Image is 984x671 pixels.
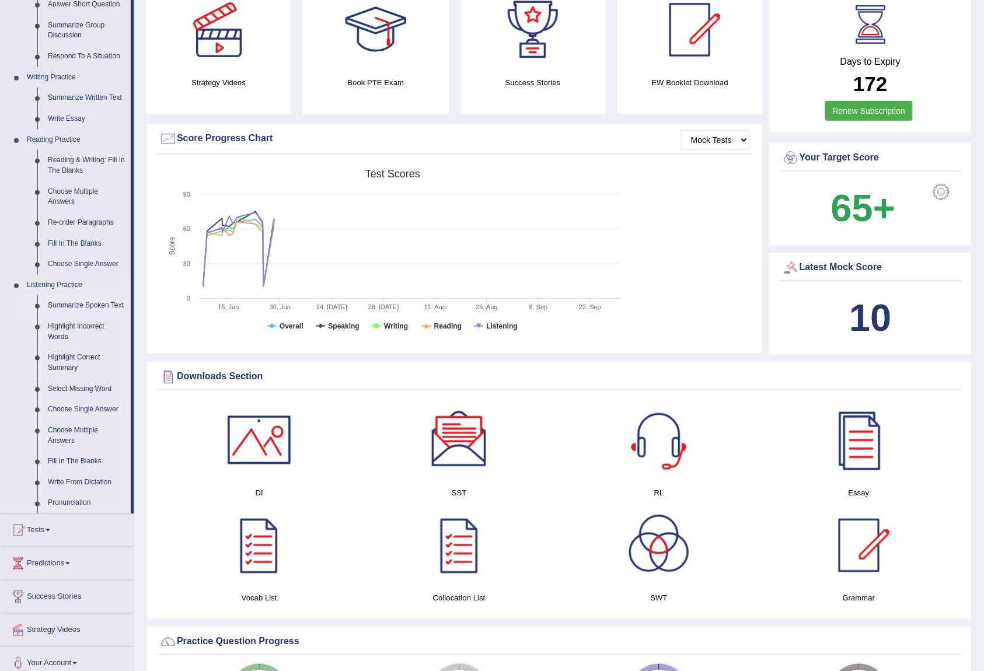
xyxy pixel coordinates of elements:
[329,322,360,330] tspan: Speaking
[43,295,131,316] a: Summarize Spoken Text
[853,72,887,95] b: 172
[183,191,190,198] text: 90
[1,581,134,610] a: Success Stories
[43,420,131,451] a: Choose Multiple Answers
[183,225,190,232] text: 60
[187,295,190,302] text: 0
[22,130,131,151] a: Reading Practice
[165,592,354,604] h4: Vocab List
[434,322,462,330] tspan: Reading
[43,181,131,212] a: Choose Multiple Answers
[316,303,347,310] tspan: 14. [DATE]
[368,303,399,310] tspan: 28. [DATE]
[617,76,763,89] h4: EW Booklet Download
[270,303,291,310] tspan: 30. Jun
[424,303,446,310] tspan: 11. Aug
[43,254,131,275] a: Choose Single Answer
[365,168,420,180] tspan: Test scores
[384,322,408,330] tspan: Writing
[43,472,131,493] a: Write From Dictation
[831,187,895,229] b: 65+
[280,322,303,330] tspan: Overall
[183,260,190,267] text: 30
[43,347,131,378] a: Highlight Correct Summary
[43,451,131,472] a: Fill In The Blanks
[165,487,354,499] h4: DI
[43,379,131,400] a: Select Missing Word
[1,614,134,643] a: Strategy Videos
[365,592,554,604] h4: Collocation List
[159,633,959,651] div: Practice Question Progress
[487,322,518,330] tspan: Listening
[825,101,913,121] a: Renew Subscription
[43,109,131,130] a: Write Essay
[43,212,131,233] a: Re-order Paragraphs
[765,592,954,604] h4: Grammar
[168,237,176,256] tspan: Score
[43,46,131,67] a: Respond To A Situation
[579,303,601,310] tspan: 22. Sep
[782,57,959,67] h4: Days to Expiry
[43,493,131,514] a: Pronunciation
[22,67,131,88] a: Writing Practice
[849,296,891,339] b: 10
[782,149,959,167] div: Your Target Score
[365,487,554,499] h4: SST
[1,547,134,576] a: Predictions
[159,130,749,148] div: Score Progress Chart
[565,487,753,499] h4: RL
[460,76,606,89] h4: Success Stories
[303,76,448,89] h4: Book PTE Exam
[765,487,954,499] h4: Essay
[146,76,291,89] h4: Strategy Videos
[43,233,131,254] a: Fill In The Blanks
[782,259,959,277] div: Latest Mock Score
[43,150,131,181] a: Reading & Writing: Fill In The Blanks
[43,316,131,347] a: Highlight Incorrect Words
[565,592,753,604] h4: SWT
[529,303,548,310] tspan: 8. Sep
[43,88,131,109] a: Summarize Written Text
[476,303,497,310] tspan: 25. Aug
[1,514,134,543] a: Tests
[218,303,239,310] tspan: 16. Jun
[22,275,131,296] a: Listening Practice
[43,399,131,420] a: Choose Single Answer
[43,15,131,46] a: Summarize Group Discussion
[159,368,959,386] div: Downloads Section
